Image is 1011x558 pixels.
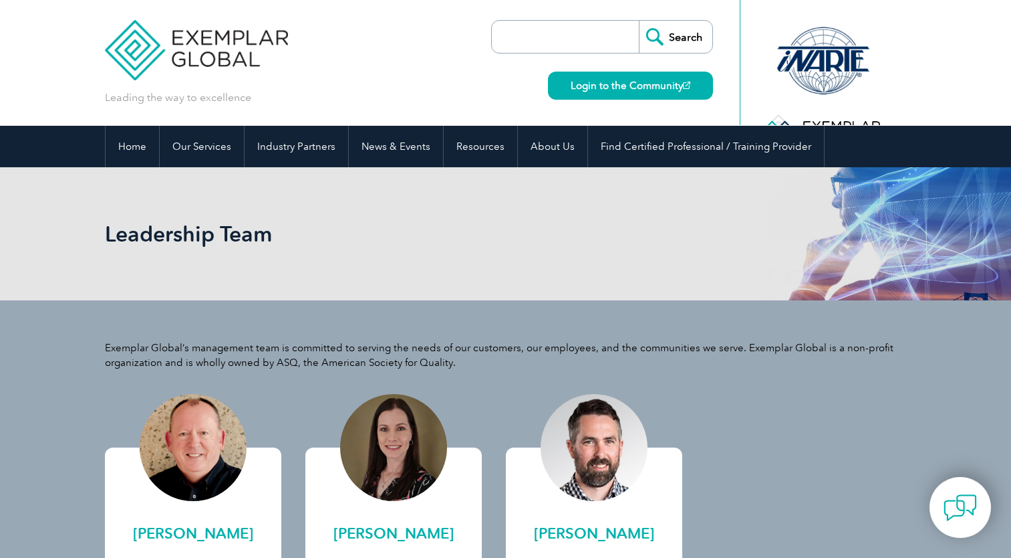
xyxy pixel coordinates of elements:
[518,126,587,167] a: About Us
[944,491,977,525] img: contact-chat.png
[639,21,712,53] input: Search
[105,221,618,247] h1: Leadership Team
[105,341,907,370] p: Exemplar Global’s management team is committed to serving the needs of our customers, our employe...
[106,126,159,167] a: Home
[548,72,713,100] a: Login to the Community
[160,126,244,167] a: Our Services
[105,90,251,105] p: Leading the way to excellence
[319,523,468,545] h2: [PERSON_NAME]
[519,523,669,545] h2: [PERSON_NAME]
[245,126,348,167] a: Industry Partners
[118,523,268,545] h2: [PERSON_NAME]
[588,126,824,167] a: Find Certified Professional / Training Provider
[683,82,690,89] img: open_square.png
[444,126,517,167] a: Resources
[349,126,443,167] a: News & Events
